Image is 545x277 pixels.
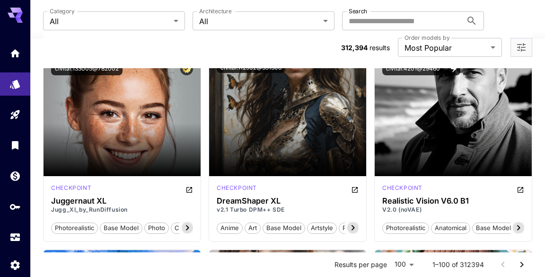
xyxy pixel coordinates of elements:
div: SD 1.5 [382,184,422,195]
button: art [245,222,261,234]
p: 1–100 of 312394 [432,260,484,269]
span: 312,394 [341,44,368,52]
button: anatomical [431,222,470,234]
p: v2.1 Turbo DPM++ SDE [217,206,359,214]
p: Jugg_XI_by_RunDiffusion [51,206,193,214]
span: photorealistic [52,223,97,233]
label: Order models by [404,34,449,42]
span: photography [339,223,383,233]
h3: DreamShaper XL [217,197,359,206]
div: Settings [9,259,21,271]
p: Results per page [334,260,387,269]
button: Open in CivitAI [517,184,524,195]
div: Home [9,47,21,59]
p: checkpoint [51,184,91,192]
span: base model [473,223,514,233]
div: 100 [391,258,417,271]
span: All [199,16,319,27]
div: SDXL 1.0 [51,184,91,195]
div: Models [9,76,21,88]
label: Category [50,7,75,15]
button: civitai:4201@29460 [382,63,444,75]
p: checkpoint [217,184,257,192]
button: photorealistic [382,222,429,234]
span: cinematic [171,223,207,233]
div: Usage [9,232,21,243]
button: base model [263,222,305,234]
div: Playground [9,109,21,121]
span: anatomical [431,223,470,233]
button: artstyle [307,222,337,234]
button: Open in CivitAI [351,184,359,195]
span: base model [100,223,142,233]
span: photorealistic [383,223,429,233]
button: Certified Model – Vetted for best performance and includes a commercial license. [180,63,193,75]
label: Architecture [199,7,231,15]
div: SDXL Turbo [217,184,257,195]
div: API Keys [9,201,21,213]
button: civitai:133005@782002 [51,63,123,75]
button: photorealistic [51,222,98,234]
p: checkpoint [382,184,422,192]
p: V2.0 (noVAE) [382,206,524,214]
button: photo [144,222,169,234]
button: anime [217,222,243,234]
button: cinematic [171,222,207,234]
button: base model [472,222,515,234]
button: Open more filters [516,42,527,54]
button: Go to next page [512,255,531,274]
button: View trigger words [448,63,460,75]
span: art [245,223,260,233]
span: Most Popular [404,42,487,54]
button: photography [339,222,384,234]
span: anime [217,223,242,233]
span: results [369,44,390,52]
h3: Realistic Vision V6.0 B1 [382,197,524,206]
button: Open in CivitAI [185,184,193,195]
div: Wallet [9,170,21,182]
span: All [50,16,170,27]
label: Search [349,7,367,15]
div: Library [9,139,21,151]
h3: Juggernaut XL [51,197,193,206]
span: base model [263,223,305,233]
span: photo [145,223,168,233]
button: base model [100,222,142,234]
span: artstyle [308,223,336,233]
